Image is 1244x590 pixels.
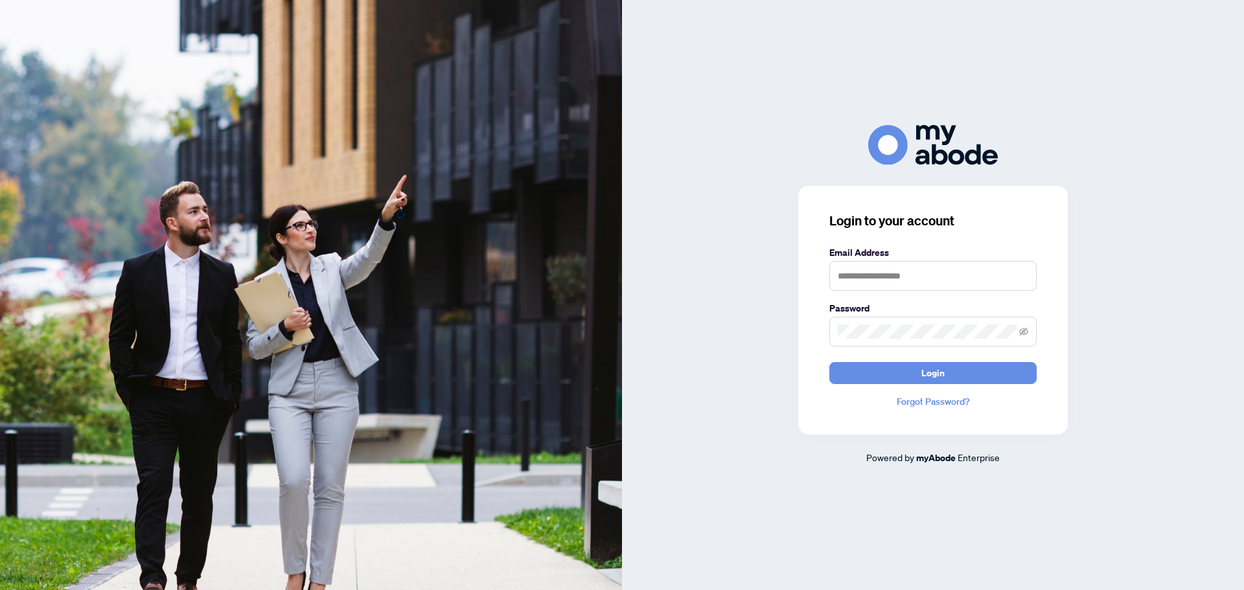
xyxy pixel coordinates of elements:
[921,363,945,383] span: Login
[916,451,956,465] a: myAbode
[866,451,914,463] span: Powered by
[958,451,1000,463] span: Enterprise
[868,125,998,165] img: ma-logo
[829,301,1037,315] label: Password
[829,394,1037,409] a: Forgot Password?
[829,245,1037,260] label: Email Address
[1019,327,1028,336] span: eye-invisible
[829,212,1037,230] h3: Login to your account
[829,362,1037,384] button: Login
